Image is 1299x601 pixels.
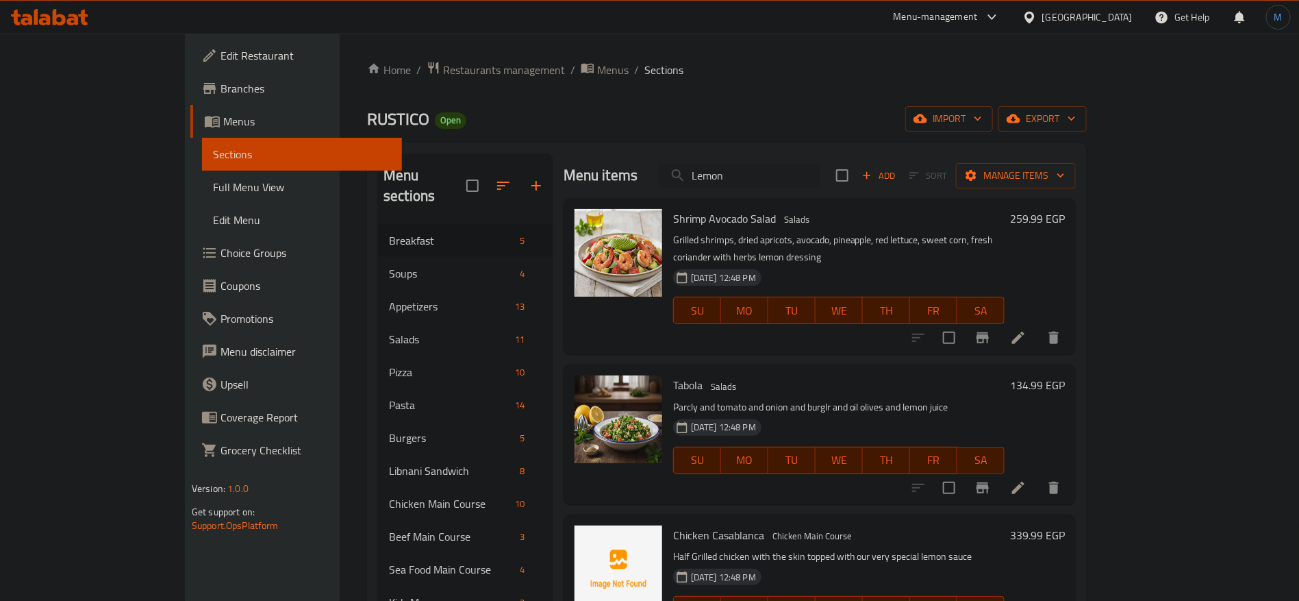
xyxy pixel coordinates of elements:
[863,297,910,324] button: TH
[378,323,553,356] div: Salads11
[727,301,763,321] span: MO
[910,447,957,474] button: FR
[705,379,742,395] span: Salads
[816,447,863,474] button: WE
[220,442,391,458] span: Grocery Checklist
[378,553,553,586] div: Sea Food Main Course4
[963,301,999,321] span: SA
[378,290,553,323] div: Appetizers13
[389,561,515,578] span: Sea Food Main Course
[435,114,466,126] span: Open
[685,271,761,284] span: [DATE] 12:48 PM
[774,301,810,321] span: TU
[634,62,639,78] li: /
[510,298,531,315] div: items
[967,167,1065,184] span: Manage items
[1037,471,1070,504] button: delete
[575,209,662,297] img: Shrimp Avocado Salad
[659,164,820,188] input: search
[966,471,999,504] button: Branch-specific-item
[816,297,863,324] button: WE
[900,165,956,186] span: Select section first
[679,450,716,470] span: SU
[821,450,857,470] span: WE
[458,171,487,200] span: Select all sections
[894,9,978,25] div: Menu-management
[510,331,531,347] div: items
[383,165,466,206] h2: Menu sections
[673,399,1005,416] p: Parcly and tomato and onion and burglr and oil olives and lemon juice
[220,278,391,294] span: Coupons
[685,571,761,584] span: [DATE] 12:48 PM
[515,432,531,445] span: 5
[378,421,553,454] div: Burgers5
[190,434,402,467] a: Grocery Checklist
[515,234,531,247] span: 5
[510,495,531,512] div: items
[510,333,531,346] span: 11
[857,165,900,186] span: Add item
[389,430,515,446] span: Burgers
[213,179,391,195] span: Full Menu View
[828,161,857,190] span: Select section
[956,163,1076,188] button: Manage items
[227,480,249,498] span: 1.0.0
[213,212,391,228] span: Edit Menu
[868,450,905,470] span: TH
[916,450,952,470] span: FR
[223,113,391,130] span: Menus
[389,495,509,512] span: Chicken Main Course
[510,366,531,379] span: 10
[860,168,897,184] span: Add
[202,171,402,204] a: Full Menu View
[779,212,815,228] div: Salads
[378,224,553,257] div: Breakfast5
[202,204,402,236] a: Edit Menu
[510,300,531,313] span: 13
[378,454,553,487] div: Libnani Sandwich8
[705,378,742,395] div: Salads
[1274,10,1283,25] span: M
[673,208,776,229] span: Shrimp Avocado Salad
[515,563,531,576] span: 4
[220,245,391,261] span: Choice Groups
[378,257,553,290] div: Soups4
[515,528,531,545] div: items
[935,474,963,502] span: Select to update
[963,450,999,470] span: SA
[1010,526,1065,545] h6: 339.99 EGP
[575,376,662,463] img: Tabola
[435,112,466,129] div: Open
[389,364,509,380] span: Pizza
[389,331,509,347] span: Salads
[957,297,1005,324] button: SA
[220,310,391,327] span: Promotions
[389,298,509,315] span: Appetizers
[570,62,575,78] li: /
[644,62,683,78] span: Sections
[190,335,402,368] a: Menu disclaimer
[515,265,531,282] div: items
[220,343,391,360] span: Menu disclaimer
[721,297,768,324] button: MO
[378,389,553,421] div: Pasta14
[487,169,520,202] span: Sort sections
[998,106,1087,132] button: export
[1009,110,1076,127] span: export
[515,561,531,578] div: items
[673,548,1005,565] p: Half Grilled chicken with the skin topped with our very special lemon sauce
[768,297,816,324] button: TU
[190,401,402,434] a: Coverage Report
[673,375,703,395] span: Tabola
[190,368,402,401] a: Upsell
[367,61,1087,79] nav: breadcrumb
[1010,376,1065,395] h6: 134.99 EGP
[727,450,763,470] span: MO
[767,528,857,545] div: Chicken Main Course
[1037,321,1070,354] button: delete
[220,409,391,426] span: Coverage Report
[190,72,402,105] a: Branches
